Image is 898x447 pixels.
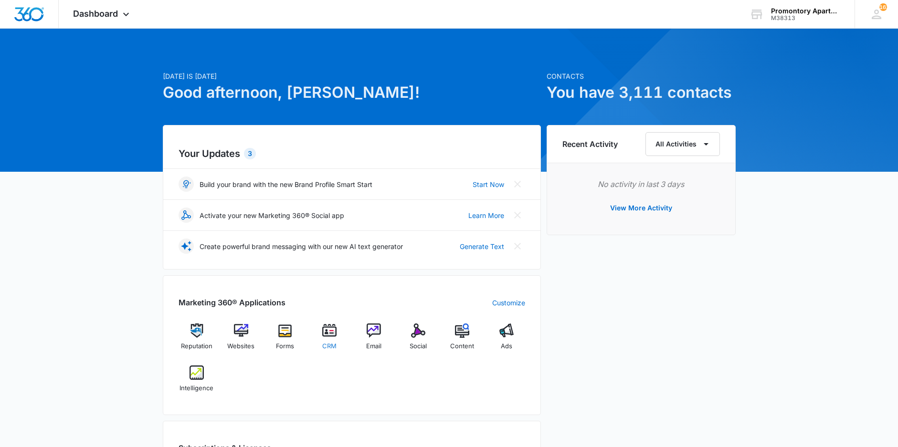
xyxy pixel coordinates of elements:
[771,7,841,15] div: account name
[179,297,285,308] h2: Marketing 360® Applications
[562,178,720,190] p: No activity in last 3 days
[200,210,344,220] p: Activate your new Marketing 360® Social app
[400,323,436,358] a: Social
[267,323,304,358] a: Forms
[601,197,682,219] button: View More Activity
[879,3,887,11] div: notifications count
[562,138,618,150] h6: Recent Activity
[460,241,504,251] a: Generate Text
[501,342,512,351] span: Ads
[473,179,504,189] a: Start Now
[179,323,215,358] a: Reputation
[410,342,427,351] span: Social
[200,241,403,251] p: Create powerful brand messaging with our new AI text generator
[547,71,736,81] p: Contacts
[771,15,841,21] div: account id
[547,81,736,104] h1: You have 3,111 contacts
[444,323,481,358] a: Content
[163,71,541,81] p: [DATE] is [DATE]
[492,298,525,308] a: Customize
[510,177,525,192] button: Close
[510,239,525,254] button: Close
[311,323,348,358] a: CRM
[179,146,525,161] h2: Your Updates
[163,81,541,104] h1: Good afternoon, [PERSON_NAME]!
[181,342,212,351] span: Reputation
[356,323,392,358] a: Email
[179,365,215,400] a: Intelligence
[276,342,294,351] span: Forms
[227,342,254,351] span: Websites
[322,342,337,351] span: CRM
[244,148,256,159] div: 3
[366,342,381,351] span: Email
[879,3,887,11] span: 163
[222,323,259,358] a: Websites
[180,384,213,393] span: Intelligence
[510,208,525,223] button: Close
[468,210,504,220] a: Learn More
[200,179,372,189] p: Build your brand with the new Brand Profile Smart Start
[645,132,720,156] button: All Activities
[73,9,118,19] span: Dashboard
[488,323,525,358] a: Ads
[450,342,474,351] span: Content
